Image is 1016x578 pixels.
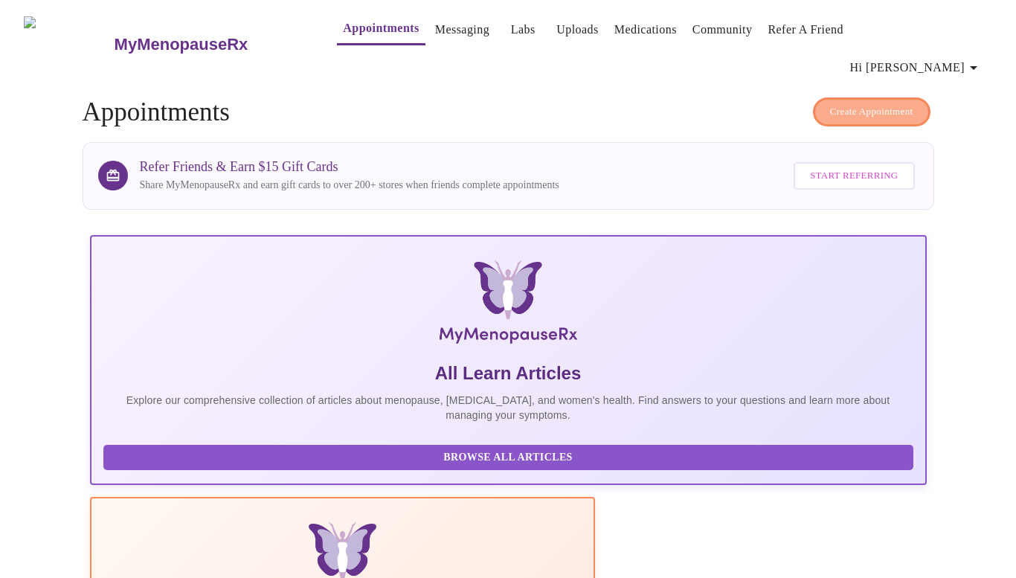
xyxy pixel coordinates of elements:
button: Create Appointment [813,97,930,126]
button: Community [687,15,759,45]
a: Browse All Articles [103,450,917,463]
img: MyMenopauseRx Logo [24,16,112,72]
span: Start Referring [810,167,898,184]
a: Labs [511,19,536,40]
h3: Refer Friends & Earn $15 Gift Cards [140,159,559,175]
p: Share MyMenopauseRx and earn gift cards to over 200+ stores when friends complete appointments [140,178,559,193]
a: Medications [614,19,677,40]
h5: All Learn Articles [103,362,913,385]
img: MyMenopauseRx Logo [228,260,787,350]
button: Browse All Articles [103,445,913,471]
a: Appointments [343,18,419,39]
h4: Appointments [83,97,934,127]
h3: MyMenopauseRx [115,35,248,54]
button: Appointments [337,13,425,45]
span: Hi [PERSON_NAME] [850,57,983,78]
span: Browse All Articles [118,449,898,467]
a: Refer a Friend [768,19,843,40]
a: Uploads [556,19,599,40]
button: Refer a Friend [762,15,849,45]
button: Labs [499,15,547,45]
button: Start Referring [794,162,914,190]
p: Explore our comprehensive collection of articles about menopause, [MEDICAL_DATA], and women's hea... [103,393,913,423]
a: Start Referring [790,155,918,197]
a: Community [692,19,753,40]
button: Hi [PERSON_NAME] [844,53,988,83]
button: Uploads [550,15,605,45]
span: Create Appointment [830,103,913,121]
button: Medications [608,15,683,45]
a: MyMenopauseRx [112,19,307,71]
a: Messaging [435,19,489,40]
button: Messaging [429,15,495,45]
